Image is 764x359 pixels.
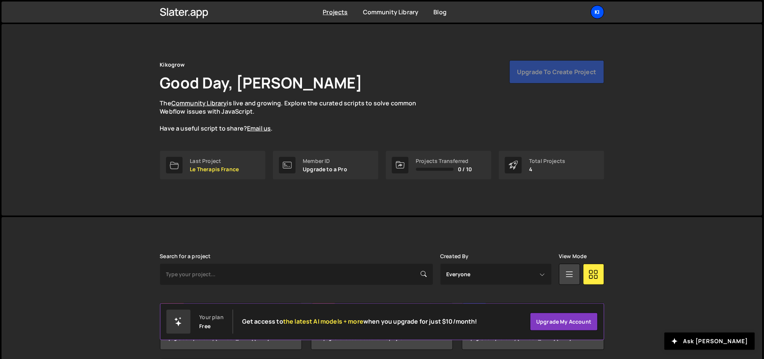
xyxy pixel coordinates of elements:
a: Upgrade my account [530,313,598,331]
a: Projects [323,8,348,16]
label: Created By [441,253,469,259]
p: Le Therapis France [190,166,239,172]
div: Your plan [200,314,224,320]
a: Su SuiFest Created by [PERSON_NAME] 1 page, last updated by [PERSON_NAME] [DATE] [462,303,604,350]
div: Member ID [303,158,348,164]
p: 4 [529,166,566,172]
div: Last Project [190,158,239,164]
a: Email us [247,124,271,132]
a: Le Le Therapis France Created by [PERSON_NAME] No pages have been added to this project [311,303,453,350]
label: View Mode [559,253,587,259]
h1: Good Day, [PERSON_NAME] [160,72,363,93]
a: Community Library [363,8,419,16]
p: Upgrade to a Pro [303,166,348,172]
a: Ki [591,5,604,19]
p: The is live and growing. Explore the curated scripts to solve common Webflow issues with JavaScri... [160,99,431,133]
div: Kikogrow [160,60,185,69]
a: Le Le Therapis France Created by [PERSON_NAME] 1 page, last updated by [PERSON_NAME] [DATE] [160,303,302,350]
span: the latest AI models + more [283,317,363,326]
div: Projects Transferred [416,158,472,164]
a: Community Library [171,99,227,107]
div: Free [200,323,211,329]
span: 0 / 10 [458,166,472,172]
button: Ask [PERSON_NAME] [665,333,755,350]
div: Total Projects [529,158,566,164]
input: Type your project... [160,264,433,285]
h2: Get access to when you upgrade for just $10/month! [242,318,477,325]
label: Search for a project [160,253,211,259]
a: Last Project Le Therapis France [160,151,265,179]
a: Blog [434,8,447,16]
